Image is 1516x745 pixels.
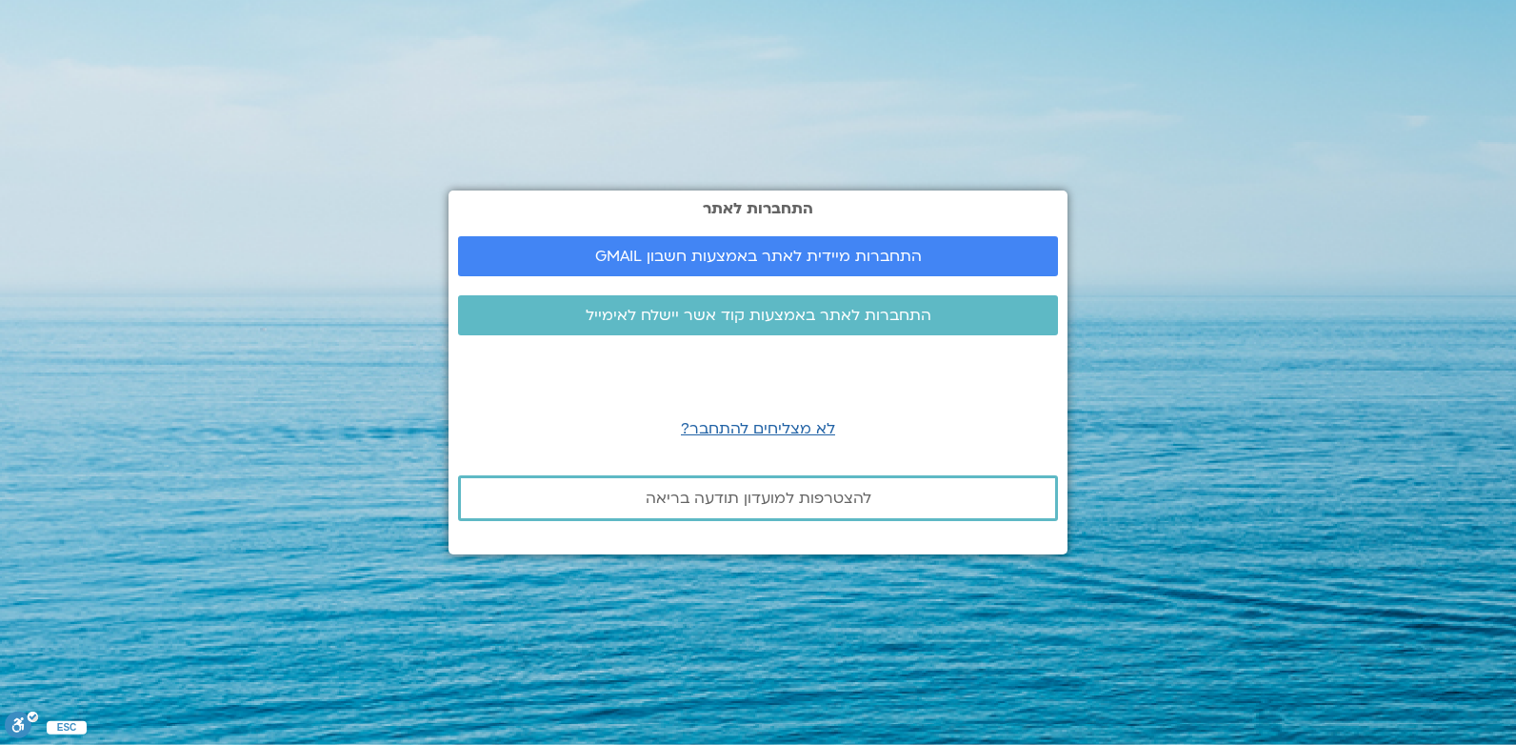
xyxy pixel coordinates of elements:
h2: התחברות לאתר [458,200,1058,217]
span: התחברות לאתר באמצעות קוד אשר יישלח לאימייל [586,307,931,324]
span: להצטרפות למועדון תודעה בריאה [646,490,871,507]
a: התחברות לאתר באמצעות קוד אשר יישלח לאימייל [458,295,1058,335]
a: התחברות מיידית לאתר באמצעות חשבון GMAIL [458,236,1058,276]
a: להצטרפות למועדון תודעה בריאה [458,475,1058,521]
a: לא מצליחים להתחבר? [681,418,835,439]
span: התחברות מיידית לאתר באמצעות חשבון GMAIL [595,248,922,265]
